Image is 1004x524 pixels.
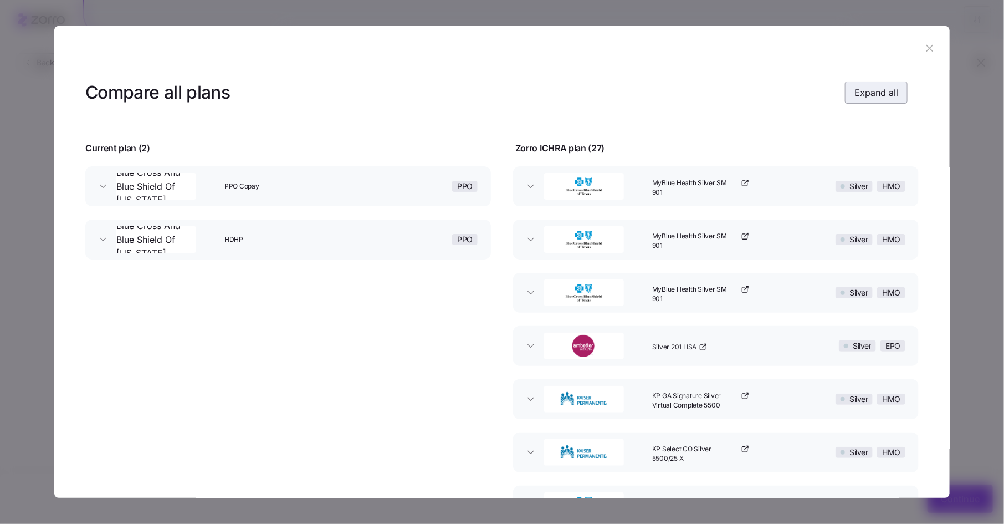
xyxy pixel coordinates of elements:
[652,232,739,251] span: MyBlue Health Silver SM 901
[882,288,900,298] span: HMO
[513,326,919,366] button: AmbetterSilver 201 HSASilverEPO
[515,141,605,155] span: Zorro ICHRA plan ( 27 )
[513,379,919,419] button: Kaiser PermanenteKP GA Signature Silver Virtual Complete 5500SilverHMO
[457,235,473,245] span: PPO
[457,181,473,191] span: PPO
[513,433,919,472] button: Kaiser PermanenteKP Select CO Silver 5500/25 XSilverHMO
[652,445,750,464] a: KP Select CO Silver 5500/25 X
[845,82,908,104] button: Expand all
[849,394,868,404] span: Silver
[882,181,900,191] span: HMO
[882,447,900,457] span: HMO
[545,335,623,357] img: Ambetter
[85,166,491,206] button: Blue Cross And Blue Shield Of [US_STATE]PPO CopayPPO
[652,343,697,352] span: Silver 201 HSA
[849,181,868,191] span: Silver
[545,228,623,251] img: Blue Cross and Blue Shield of Texas
[513,273,919,313] button: Blue Cross and Blue Shield of TexasMyBlue Health Silver SM 901SilverHMO
[849,235,868,245] span: Silver
[652,343,708,352] a: Silver 201 HSA
[545,495,623,517] img: Blue Cross and Blue Shield of Texas
[652,391,739,410] span: KP GA Signature Silver Virtual Complete 5500
[652,179,750,197] a: MyBlue Health Silver SM 901
[224,182,357,191] span: PPO Copay
[513,166,919,206] button: Blue Cross and Blue Shield of TexasMyBlue Health Silver SM 901SilverHMO
[513,220,919,260] button: Blue Cross and Blue Shield of TexasMyBlue Health Silver SM 901SilverHMO
[545,282,623,304] img: Blue Cross and Blue Shield of Texas
[85,141,150,155] span: Current plan ( 2 )
[224,235,357,245] span: HDHP
[885,341,900,351] span: EPO
[849,447,868,457] span: Silver
[116,219,196,260] span: Blue Cross And Blue Shield Of [US_STATE]
[652,445,739,464] span: KP Select CO Silver 5500/25 X
[882,394,900,404] span: HMO
[882,235,900,245] span: HMO
[545,175,623,197] img: Blue Cross and Blue Shield of Texas
[849,288,868,298] span: Silver
[545,388,623,410] img: Kaiser Permanente
[85,80,230,105] h3: Compare all plans
[652,179,739,197] span: MyBlue Health Silver SM 901
[854,86,898,99] span: Expand all
[116,166,196,207] span: Blue Cross And Blue Shield Of [US_STATE]
[652,391,750,410] a: KP GA Signature Silver Virtual Complete 5500
[652,285,750,304] a: MyBlue Health Silver SM 901
[652,285,739,304] span: MyBlue Health Silver SM 901
[853,341,871,351] span: Silver
[85,220,491,260] button: Blue Cross And Blue Shield Of [US_STATE]HDHPPPO
[545,441,623,464] img: Kaiser Permanente
[652,232,750,251] a: MyBlue Health Silver SM 901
